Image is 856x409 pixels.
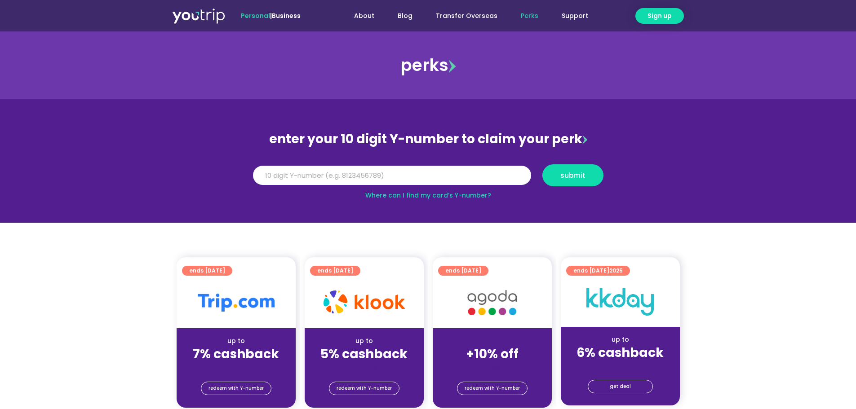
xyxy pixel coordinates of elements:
div: (for stays only) [184,362,288,372]
span: Sign up [648,11,672,21]
a: ends [DATE] [310,266,360,276]
span: ends [DATE] [189,266,225,276]
span: | [241,11,301,20]
a: Where can I find my card’s Y-number? [365,191,491,200]
input: 10 digit Y-number (e.g. 8123456789) [253,166,531,185]
a: ends [DATE] [182,266,232,276]
a: Transfer Overseas [424,8,509,24]
a: get deal [588,380,653,393]
div: (for stays only) [568,361,673,370]
a: About [342,8,386,24]
strong: 7% cashback [193,345,279,363]
a: redeem with Y-number [329,382,399,395]
div: (for stays only) [312,362,417,372]
span: up to [484,336,501,345]
span: 2025 [609,267,623,274]
a: Sign up [635,8,684,24]
a: Support [550,8,600,24]
div: enter your 10 digit Y-number to claim your perk [248,128,608,151]
div: up to [184,336,288,346]
span: redeem with Y-number [465,382,520,395]
a: ends [DATE] [438,266,488,276]
span: ends [DATE] [573,266,623,276]
div: up to [312,336,417,346]
span: redeem with Y-number [208,382,264,395]
span: submit [560,172,585,179]
strong: 6% cashback [577,344,664,361]
span: Personal [241,11,270,20]
a: Business [272,11,301,20]
form: Y Number [253,164,603,193]
div: (for stays only) [440,362,545,372]
div: up to [568,335,673,344]
span: ends [DATE] [317,266,353,276]
a: Blog [386,8,424,24]
span: redeem with Y-number [337,382,392,395]
span: ends [DATE] [445,266,481,276]
strong: +10% off [466,345,519,363]
button: submit [542,164,603,186]
a: ends [DATE]2025 [566,266,630,276]
nav: Menu [325,8,600,24]
a: redeem with Y-number [457,382,528,395]
strong: 5% cashback [320,345,408,363]
a: redeem with Y-number [201,382,271,395]
a: Perks [509,8,550,24]
span: get deal [610,380,631,393]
